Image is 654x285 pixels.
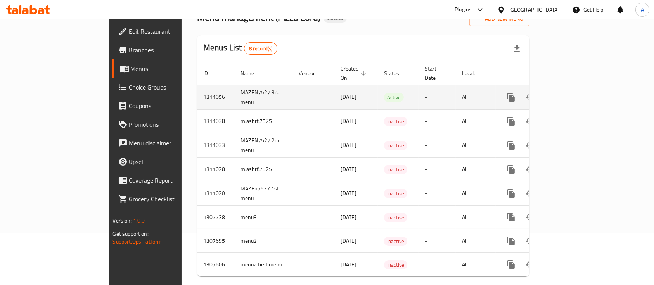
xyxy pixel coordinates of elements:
[129,101,212,111] span: Coupons
[129,138,212,148] span: Menu disclaimer
[502,208,521,226] button: more
[476,14,523,24] span: Add New Menu
[133,216,145,226] span: 1.0.0
[112,115,218,134] a: Promotions
[384,189,407,198] span: Inactive
[456,181,496,206] td: All
[129,120,212,129] span: Promotions
[112,59,218,78] a: Menus
[129,194,212,204] span: Grocery Checklist
[244,42,278,55] div: Total records count
[419,253,456,276] td: -
[112,190,218,208] a: Grocery Checklist
[502,160,521,179] button: more
[384,237,407,246] span: Inactive
[521,231,539,250] button: Change Status
[244,45,277,52] span: 8 record(s)
[502,231,521,250] button: more
[112,134,218,152] a: Menu disclaimer
[234,229,292,253] td: menu2
[234,85,292,109] td: MAZEN7527 3rd menu
[112,22,218,41] a: Edit Restaurant
[341,212,356,222] span: [DATE]
[384,141,407,150] span: Inactive
[509,5,560,14] div: [GEOGRAPHIC_DATA]
[129,157,212,166] span: Upsell
[384,213,407,222] span: Inactive
[113,237,162,247] a: Support.OpsPlatform
[521,136,539,155] button: Change Status
[384,117,407,126] span: Inactive
[419,133,456,157] td: -
[234,253,292,276] td: menna first menu
[508,39,526,58] div: Export file
[456,109,496,133] td: All
[113,216,132,226] span: Version:
[521,184,539,203] button: Change Status
[234,181,292,206] td: MAZEn7527 1st menu
[203,42,277,55] h2: Menus List
[419,229,456,253] td: -
[234,109,292,133] td: m.ashrf.7525
[462,69,486,78] span: Locale
[419,109,456,133] td: -
[521,208,539,226] button: Change Status
[341,188,356,198] span: [DATE]
[112,97,218,115] a: Coupons
[129,27,212,36] span: Edit Restaurant
[240,69,264,78] span: Name
[112,41,218,59] a: Branches
[456,206,496,229] td: All
[112,171,218,190] a: Coverage Report
[502,184,521,203] button: more
[419,206,456,229] td: -
[502,136,521,155] button: more
[131,64,212,73] span: Menus
[425,64,446,83] span: Start Date
[341,64,369,83] span: Created On
[384,261,407,269] span: Inactive
[341,164,356,174] span: [DATE]
[197,62,583,277] table: enhanced table
[341,236,356,246] span: [DATE]
[521,112,539,131] button: Change Status
[419,85,456,109] td: -
[384,69,409,78] span: Status
[384,260,407,269] div: Inactive
[641,5,644,14] span: A
[456,85,496,109] td: All
[521,160,539,179] button: Change Status
[419,157,456,181] td: -
[384,165,407,174] span: Inactive
[419,181,456,206] td: -
[129,176,212,185] span: Coverage Report
[234,133,292,157] td: MAZEN7527 2nd menu
[496,62,583,85] th: Actions
[456,157,496,181] td: All
[456,253,496,276] td: All
[456,133,496,157] td: All
[502,112,521,131] button: more
[203,69,218,78] span: ID
[112,78,218,97] a: Choice Groups
[502,88,521,107] button: more
[341,92,356,102] span: [DATE]
[521,255,539,274] button: Change Status
[112,152,218,171] a: Upsell
[521,88,539,107] button: Change Status
[456,229,496,253] td: All
[341,116,356,126] span: [DATE]
[129,83,212,92] span: Choice Groups
[234,206,292,229] td: menu3
[113,229,149,239] span: Get support on:
[234,157,292,181] td: m.ashrf.7525
[384,93,404,102] span: Active
[129,45,212,55] span: Branches
[502,255,521,274] button: more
